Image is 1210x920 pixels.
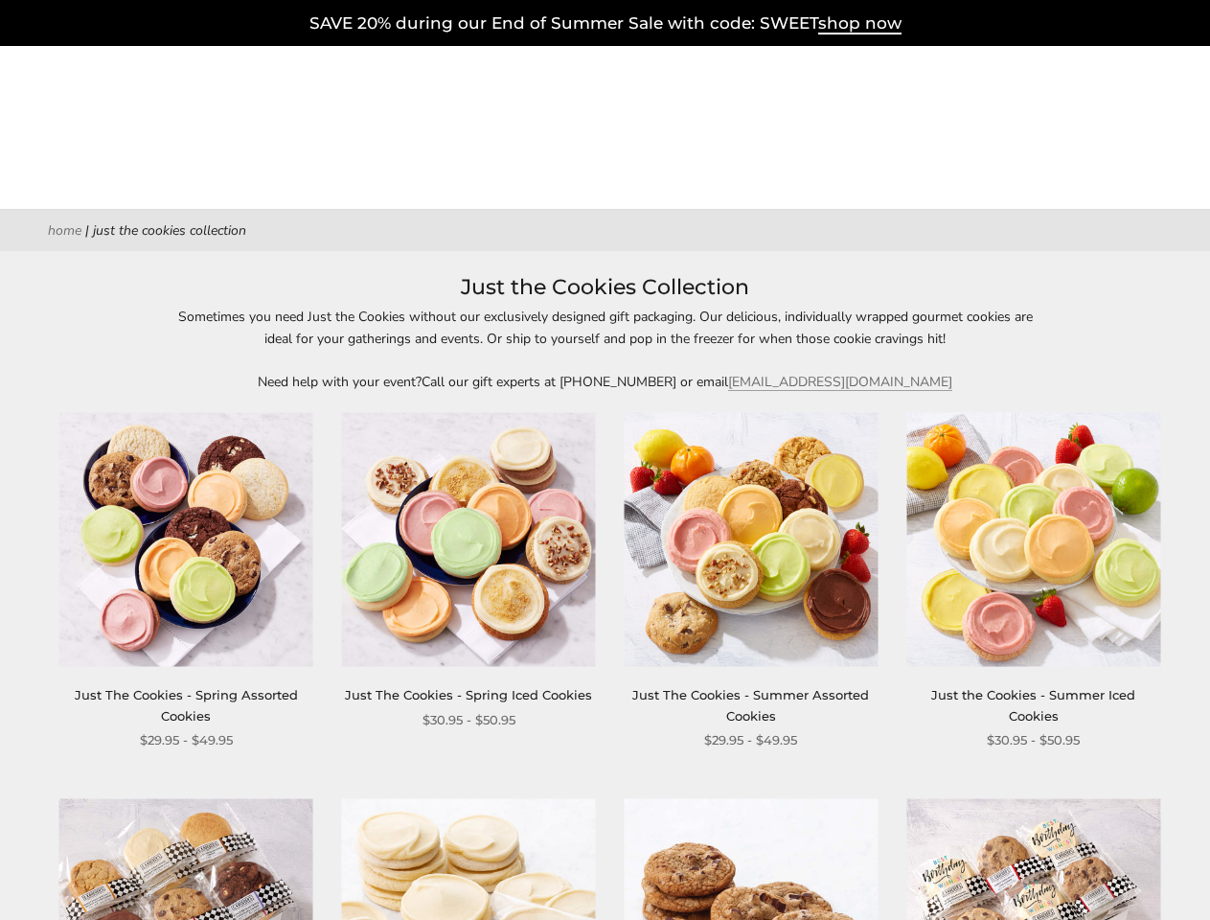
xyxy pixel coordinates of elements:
img: Just The Cookies - Summer Assorted Cookies [624,412,878,666]
h1: Just the Cookies Collection [77,270,1133,305]
a: Home [48,221,81,240]
a: SAVE 20% during our End of Summer Sale with code: SWEETshop now [309,13,902,34]
a: Just the Cookies - Summer Iced Cookies [931,687,1135,723]
img: Just The Cookies - Spring Assorted Cookies [59,412,313,666]
img: Just the Cookies - Summer Iced Cookies [906,412,1160,666]
span: $30.95 - $50.95 [987,730,1080,750]
span: $29.95 - $49.95 [140,730,233,750]
a: [EMAIL_ADDRESS][DOMAIN_NAME] [728,373,952,391]
span: shop now [818,13,902,34]
p: Need help with your event? [165,371,1046,393]
span: $30.95 - $50.95 [422,710,515,730]
p: Sometimes you need Just the Cookies without our exclusively designed gift packaging. Our deliciou... [165,306,1046,350]
span: $29.95 - $49.95 [704,730,797,750]
span: Call our gift experts at [PHONE_NUMBER] or email [422,373,728,391]
span: | [85,221,89,240]
a: Just The Cookies - Summer Assorted Cookies [632,687,869,723]
span: Just the Cookies Collection [93,221,246,240]
a: Just The Cookies - Spring Assorted Cookies [75,687,298,723]
nav: breadcrumbs [48,219,1162,241]
a: Just The Cookies - Spring Iced Cookies [345,687,592,702]
img: Just The Cookies - Spring Iced Cookies [342,412,596,666]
